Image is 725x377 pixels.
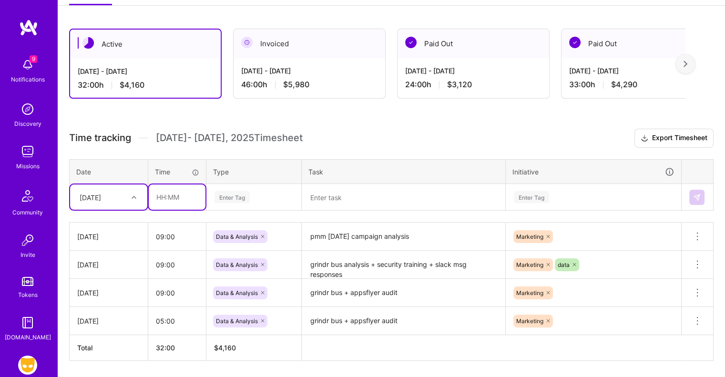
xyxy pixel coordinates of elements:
[148,308,206,334] input: HH:MM
[22,277,33,286] img: tokens
[512,166,674,177] div: Initiative
[120,80,144,90] span: $4,160
[69,132,131,144] span: Time tracking
[155,167,199,177] div: Time
[634,129,714,148] button: Export Timesheet
[283,80,309,90] span: $5,980
[148,280,206,306] input: HH:MM
[447,80,472,90] span: $3,120
[516,317,543,325] span: Marketing
[214,344,236,352] span: $ 4,160
[132,195,136,200] i: icon Chevron
[216,233,258,240] span: Data & Analysis
[20,250,35,260] div: Invite
[16,161,40,171] div: Missions
[70,30,221,59] div: Active
[214,190,250,204] div: Enter Tag
[303,224,504,250] textarea: pmm [DATE] campaign analysis
[80,192,101,202] div: [DATE]
[18,55,37,74] img: bell
[516,261,543,268] span: Marketing
[216,289,258,296] span: Data & Analysis
[148,224,206,249] input: HH:MM
[405,37,417,48] img: Paid Out
[241,80,378,90] div: 46:00 h
[641,133,648,143] i: icon Download
[562,29,713,58] div: Paid Out
[77,288,140,298] div: [DATE]
[70,335,148,361] th: Total
[405,80,541,90] div: 24:00 h
[398,29,549,58] div: Paid Out
[82,37,94,49] img: Active
[216,317,258,325] span: Data & Analysis
[77,260,140,270] div: [DATE]
[70,159,148,184] th: Date
[684,61,687,67] img: right
[569,66,705,76] div: [DATE] - [DATE]
[5,332,51,342] div: [DOMAIN_NAME]
[558,261,570,268] span: data
[16,356,40,375] a: Grindr: Data + FE + CyberSecurity + QA
[18,142,37,161] img: teamwork
[78,66,213,76] div: [DATE] - [DATE]
[516,233,543,240] span: Marketing
[30,55,37,63] span: 9
[18,313,37,332] img: guide book
[16,184,39,207] img: Community
[19,19,38,36] img: logo
[18,356,37,375] img: Grindr: Data + FE + CyberSecurity + QA
[241,66,378,76] div: [DATE] - [DATE]
[11,74,45,84] div: Notifications
[303,252,504,278] textarea: grindr bus analysis + security training + slack msg responses
[514,190,549,204] div: Enter Tag
[303,280,504,306] textarea: grindr bus + appsflyer audit
[12,207,43,217] div: Community
[18,290,38,300] div: Tokens
[569,80,705,90] div: 33:00 h
[405,66,541,76] div: [DATE] - [DATE]
[77,316,140,326] div: [DATE]
[303,308,504,334] textarea: grindr bus + appsflyer audit
[18,231,37,250] img: Invite
[206,159,302,184] th: Type
[569,37,581,48] img: Paid Out
[148,252,206,277] input: HH:MM
[77,232,140,242] div: [DATE]
[693,194,701,201] img: Submit
[149,184,205,210] input: HH:MM
[241,37,253,48] img: Invoiced
[78,80,213,90] div: 32:00 h
[516,289,543,296] span: Marketing
[14,119,41,129] div: Discovery
[156,132,303,144] span: [DATE] - [DATE] , 2025 Timesheet
[148,335,206,361] th: 32:00
[611,80,637,90] span: $4,290
[216,261,258,268] span: Data & Analysis
[302,159,506,184] th: Task
[18,100,37,119] img: discovery
[234,29,385,58] div: Invoiced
